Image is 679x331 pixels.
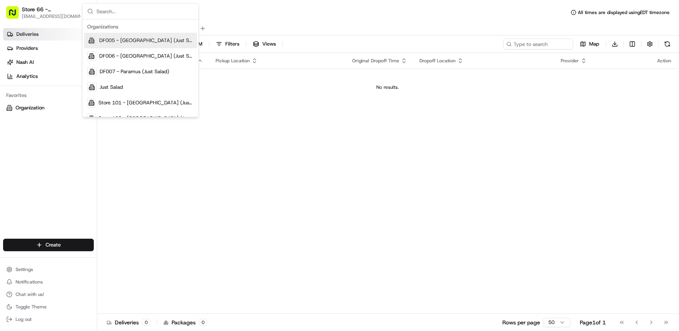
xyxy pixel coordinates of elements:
span: Store 101 - [GEOGRAPHIC_DATA] (Just Salad) [98,99,194,106]
span: Filters [225,40,239,48]
div: Favorites [3,89,94,102]
span: Views [262,40,276,48]
a: Analytics [3,70,97,83]
button: Views [249,39,279,49]
span: Dropoff Location [419,58,456,64]
span: Log out [16,316,32,322]
a: Providers [3,42,97,55]
button: Create [3,239,94,251]
span: Providers [16,45,38,52]
span: Analytics [16,73,38,80]
div: Packages [163,319,207,326]
span: Chat with us! [16,291,44,298]
span: Settings [16,266,33,273]
button: Filters [212,39,243,49]
div: Page 1 of 1 [580,319,606,326]
a: Deliveries [3,28,97,40]
button: Store 66 - [GEOGRAPHIC_DATA], [GEOGRAPHIC_DATA] ([GEOGRAPHIC_DATA]) (Just Salad) [22,5,79,13]
div: Suggestions [82,19,198,117]
span: DF006 - [GEOGRAPHIC_DATA] (Just Salad) [99,53,194,60]
span: Provider [561,58,579,64]
span: Organization [16,104,44,111]
span: Just Salad [100,84,123,91]
p: Rows per page [502,319,540,326]
button: Toggle Theme [3,301,94,312]
span: DF005 - [GEOGRAPHIC_DATA] (Just Salad) [99,37,194,44]
button: Log out [3,314,94,325]
input: Search... [96,4,194,19]
span: Store 102 - [GEOGRAPHIC_DATA] (Just Salad) [98,115,194,122]
div: No results. [100,84,674,90]
button: Settings [3,264,94,275]
span: All times are displayed using EDT timezone [578,9,670,16]
div: Action [657,58,671,64]
span: DF007 - Paramus (Just Salad) [100,68,169,75]
span: Pickup Location [216,58,250,64]
span: Nash AI [16,59,34,66]
button: Chat with us! [3,289,94,300]
a: Organization [6,104,81,111]
button: Refresh [662,39,673,49]
span: Map [589,40,599,48]
div: Deliveries [107,319,151,326]
a: Nash AI [3,56,97,69]
button: Notifications [3,276,94,287]
span: Original Dropoff Time [352,58,399,64]
button: Map [576,39,603,49]
span: Deliveries [16,31,39,38]
button: Organization [3,102,94,114]
span: Notifications [16,279,43,285]
button: [EMAIL_ADDRESS][DOMAIN_NAME] [22,13,88,19]
input: Type to search [503,39,573,49]
button: Store 66 - [GEOGRAPHIC_DATA], [GEOGRAPHIC_DATA] ([GEOGRAPHIC_DATA]) (Just Salad)[EMAIL_ADDRESS][D... [3,3,81,22]
div: Organizations [84,21,197,33]
div: 0 [142,319,151,326]
div: 0 [199,319,207,326]
span: Toggle Theme [16,304,47,310]
span: Create [46,241,61,248]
